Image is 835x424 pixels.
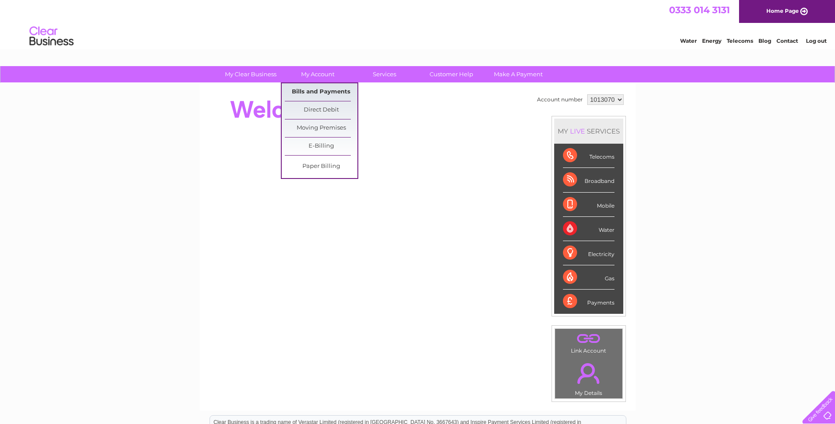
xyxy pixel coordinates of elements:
[563,265,614,290] div: Gas
[806,37,827,44] a: Log out
[285,119,357,137] a: Moving Premises
[758,37,771,44] a: Blog
[669,4,730,15] a: 0333 014 3131
[415,66,488,82] a: Customer Help
[563,144,614,168] div: Telecoms
[482,66,555,82] a: Make A Payment
[210,5,626,43] div: Clear Business is a trading name of Verastar Limited (registered in [GEOGRAPHIC_DATA] No. 3667643...
[776,37,798,44] a: Contact
[285,83,357,101] a: Bills and Payments
[535,92,585,107] td: Account number
[281,66,354,82] a: My Account
[29,23,74,50] img: logo.png
[285,158,357,175] a: Paper Billing
[557,331,620,346] a: .
[563,290,614,313] div: Payments
[563,217,614,241] div: Water
[214,66,287,82] a: My Clear Business
[702,37,721,44] a: Energy
[563,241,614,265] div: Electricity
[727,37,753,44] a: Telecoms
[555,328,623,356] td: Link Account
[563,193,614,217] div: Mobile
[285,101,357,119] a: Direct Debit
[557,358,620,389] a: .
[348,66,421,82] a: Services
[555,356,623,399] td: My Details
[554,119,623,144] div: MY SERVICES
[568,127,587,135] div: LIVE
[285,138,357,155] a: E-Billing
[680,37,697,44] a: Water
[563,168,614,192] div: Broadband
